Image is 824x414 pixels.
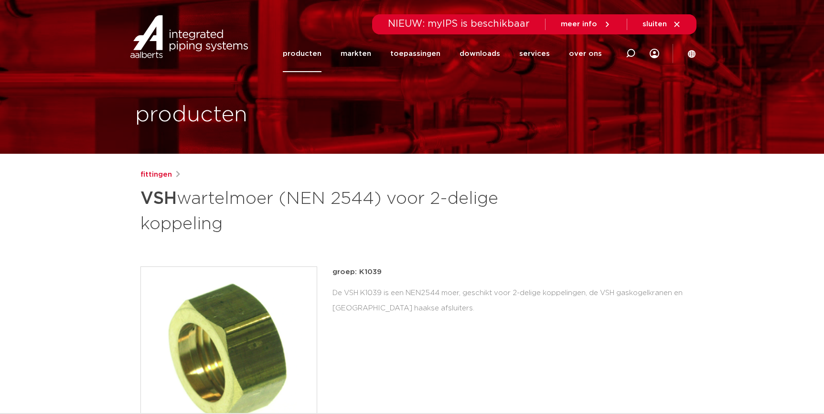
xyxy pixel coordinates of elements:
a: markten [341,35,371,72]
div: De VSH K1039 is een NEN2544 moer, geschikt voor 2-delige koppelingen, de VSH gaskogelkranen en [G... [332,286,684,316]
nav: Menu [283,35,602,72]
p: groep: K1039 [332,266,684,278]
a: fittingen [140,169,172,180]
a: meer info [561,20,611,29]
h1: producten [135,100,247,130]
span: sluiten [642,21,667,28]
span: NIEUW: myIPS is beschikbaar [388,19,530,29]
a: toepassingen [390,35,440,72]
strong: VSH [140,190,177,207]
a: producten [283,35,321,72]
a: sluiten [642,20,681,29]
a: over ons [569,35,602,72]
span: meer info [561,21,597,28]
a: services [519,35,550,72]
h1: wartelmoer (NEN 2544) voor 2-delige koppeling [140,184,499,236]
a: downloads [460,35,500,72]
